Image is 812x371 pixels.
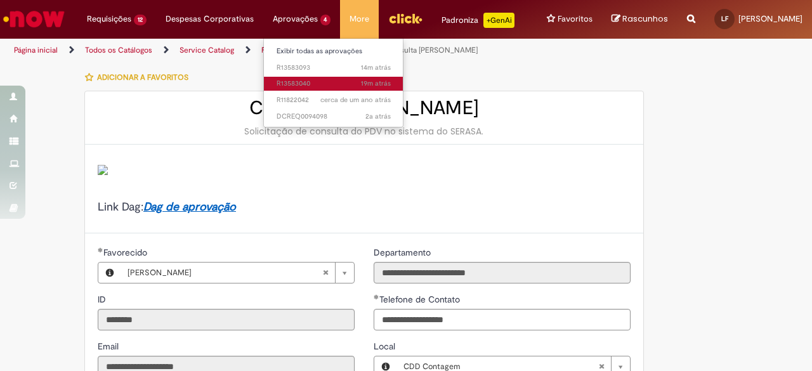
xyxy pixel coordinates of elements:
[374,309,631,330] input: Telefone de Contato
[277,79,391,89] span: R13583040
[320,95,391,105] time: 01/08/2024 16:46:52
[143,200,236,214] a: Dag de aprovação
[98,263,121,283] button: Favorecido, Visualizar este registro Lucas De Faria Fernandes
[622,13,668,25] span: Rascunhos
[264,77,403,91] a: Aberto R13583040 :
[365,112,391,121] time: 31/03/2024 03:40:24
[103,247,150,258] span: Necessários - Favorecido
[721,15,728,23] span: LF
[121,263,354,283] a: [PERSON_NAME]Limpar campo Favorecido
[10,39,532,62] ul: Trilhas de página
[98,165,108,175] img: sys_attachment.do
[442,13,514,28] div: Padroniza
[134,15,147,25] span: 12
[97,72,188,82] span: Adicionar a Favoritos
[361,79,391,88] time: 30/09/2025 16:56:55
[388,9,422,28] img: click_logo_yellow_360x200.png
[98,247,103,252] span: Obrigatório Preenchido
[98,125,631,138] div: Solicitação de consulta do PDV no sistema do SERASA.
[379,294,462,305] span: Telefone de Contato
[483,13,514,28] p: +GenAi
[166,13,254,25] span: Despesas Corporativas
[1,6,67,32] img: ServiceNow
[14,45,58,55] a: Página inicial
[85,45,152,55] a: Todos os Catálogos
[264,93,403,107] a: Aberto R11822042 :
[738,13,802,24] span: [PERSON_NAME]
[277,95,391,105] span: R11822042
[374,246,433,259] label: Somente leitura - Departamento
[98,294,108,305] span: Somente leitura - ID
[98,340,121,353] label: Somente leitura - Email
[264,61,403,75] a: Aberto R13583093 :
[277,63,391,73] span: R13583093
[98,293,108,306] label: Somente leitura - ID
[361,79,391,88] span: 19m atrás
[374,294,379,299] span: Obrigatório Preenchido
[316,263,335,283] abbr: Limpar campo Favorecido
[361,63,391,72] span: 14m atrás
[261,45,298,55] a: Financeiro
[277,112,391,122] span: DCREQ0094098
[365,112,391,121] span: 2a atrás
[558,13,593,25] span: Favoritos
[180,45,234,55] a: Service Catalog
[128,263,322,283] span: [PERSON_NAME]
[84,64,195,91] button: Adicionar a Favoritos
[350,13,369,25] span: More
[98,98,631,119] h2: Consulta [PERSON_NAME]
[98,341,121,352] span: Somente leitura - Email
[320,15,331,25] span: 4
[612,13,668,25] a: Rascunhos
[98,201,631,214] h4: Link Dag:
[374,262,631,283] input: Departamento
[264,44,403,58] a: Exibir todas as aprovações
[98,309,355,330] input: ID
[273,13,318,25] span: Aprovações
[87,13,131,25] span: Requisições
[374,341,398,352] span: Local
[386,45,478,55] a: Consulta [PERSON_NAME]
[263,38,404,127] ul: Aprovações
[374,247,433,258] span: Somente leitura - Departamento
[264,110,403,124] a: Aberto DCREQ0094098 :
[320,95,391,105] span: cerca de um ano atrás
[361,63,391,72] time: 30/09/2025 17:02:21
